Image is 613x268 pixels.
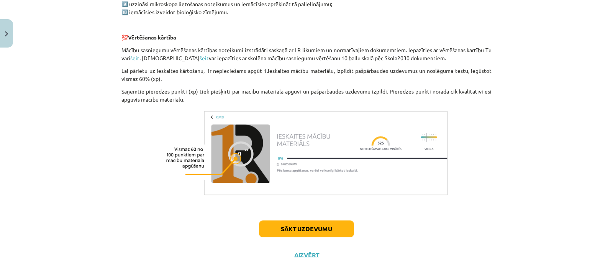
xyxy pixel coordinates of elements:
button: Aizvērt [292,251,321,259]
img: icon-close-lesson-0947bae3869378f0d4975bcd49f059093ad1ed9edebbc8119c70593378902aed.svg [5,31,8,36]
button: Sākt uzdevumu [259,220,354,237]
a: šeit [200,54,209,61]
strong: Vērtēšanas kārtība [128,34,176,41]
p: Saņemtie pieredzes punkti (xp) tiek piešķirti par mācību materiāla apguvi un pašpārbaudes uzdevum... [121,87,492,104]
p: Lai pārietu uz ieskaites kārtošanu, ir nepieciešams apgūt 1.ieskaites mācību materiālu, izpildīt ... [121,67,492,83]
p: 💯 [121,33,492,41]
a: šeit [130,54,139,61]
p: Mācību sasniegumu vērtēšanas kārtības noteikumi izstrādāti saskaņā ar LR likumiem un normatīvajie... [121,46,492,62]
